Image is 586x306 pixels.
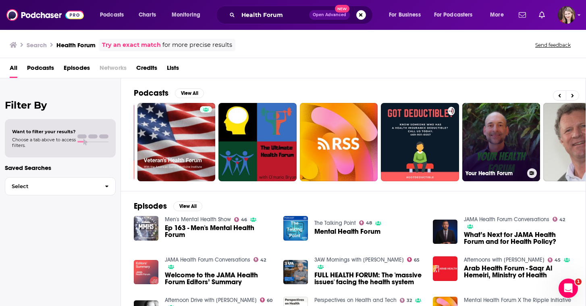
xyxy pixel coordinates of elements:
[314,228,380,235] a: Mental Health Forum
[314,256,404,263] a: 3AW Mornings with Tom Elliott
[433,220,457,244] img: What’s Next for JAMA Health Forum and for Health Policy?
[559,218,565,222] span: 42
[267,299,272,302] span: 60
[241,218,247,222] span: 46
[464,256,544,263] a: Afternoons with Helen Farmer
[536,8,548,22] a: Show notifications dropdown
[429,8,484,21] button: open menu
[283,260,308,285] img: FULL HEALTH FORUM: The 'massive issues' facing the health system
[260,258,266,262] span: 42
[5,177,116,195] button: Select
[12,129,76,134] span: Want to filter your results?
[5,184,98,189] span: Select
[314,220,356,226] a: The Talking Point
[407,257,420,262] a: 65
[134,88,204,98] a: PodcastsView All
[533,42,573,48] button: Send feedback
[464,216,549,223] a: JAMA Health Forum Conversations
[234,217,247,222] a: 46
[575,279,582,285] span: 1
[260,298,273,302] a: 60
[254,257,266,262] a: 42
[314,297,397,304] a: Perspectives on Health and Tech
[167,61,179,78] a: Lists
[134,88,168,98] h2: Podcasts
[433,256,457,281] img: Arab Health Forum - Saqr Al Hemeiri, Ministry of Health
[434,9,473,21] span: For Podcasters
[400,298,412,303] a: 32
[139,9,156,21] span: Charts
[162,40,232,50] span: for more precise results
[464,231,573,245] a: What’s Next for JAMA Health Forum and for Health Policy?
[389,9,421,21] span: For Business
[314,272,423,285] span: FULL HEALTH FORUM: The 'massive issues' facing the health system
[558,6,576,24] img: User Profile
[490,9,504,21] span: More
[553,217,565,222] a: 42
[12,137,76,148] span: Choose a tab above to access filters.
[100,9,124,21] span: Podcasts
[558,6,576,24] span: Logged in as galaxygirl
[27,61,54,78] a: Podcasts
[555,258,561,262] span: 45
[224,6,380,24] div: Search podcasts, credits, & more...
[464,297,571,304] a: Mental Health Forum X The Ripple Initiative
[414,258,420,262] span: 65
[309,10,350,20] button: Open AdvancedNew
[283,216,308,241] img: Mental Health Forum
[165,272,274,285] a: Welcome to the JAMA Health Forum Editors’ Summary
[366,221,372,225] span: 48
[166,8,211,21] button: open menu
[465,170,524,177] h3: Your Health Forum
[313,13,346,17] span: Open Advanced
[133,8,161,21] a: Charts
[165,256,250,263] a: JAMA Health Forum Conversations
[10,61,17,78] a: All
[5,99,116,111] h2: Filter By
[464,265,573,279] a: Arab Health Forum - Saqr Al Hemeiri, Ministry of Health
[172,9,200,21] span: Monitoring
[136,61,157,78] a: Credits
[359,220,372,225] a: 48
[558,6,576,24] button: Show profile menu
[6,7,84,23] img: Podchaser - Follow, Share and Rate Podcasts
[165,224,274,238] a: Ep 163 - Men's Mental Health Forum
[56,41,96,49] h3: Health Forum
[134,260,158,285] img: Welcome to the JAMA Health Forum Editors’ Summary
[134,201,202,211] a: EpisodesView All
[559,279,578,298] iframe: Intercom live chat
[27,41,47,49] h3: Search
[64,61,90,78] a: Episodes
[484,8,514,21] button: open menu
[175,88,204,98] button: View All
[5,164,116,172] p: Saved Searches
[134,201,167,211] h2: Episodes
[165,297,257,304] a: Afternoon Drive with John Maytham
[165,216,231,223] a: Men's Mental Health Show
[173,201,202,211] button: View All
[462,103,540,181] a: Your Health Forum
[100,61,127,78] span: Networks
[134,216,158,241] img: Ep 163 - Men's Mental Health Forum
[548,258,561,262] a: 45
[94,8,134,21] button: open menu
[238,8,309,21] input: Search podcasts, credits, & more...
[383,8,431,21] button: open menu
[515,8,529,22] a: Show notifications dropdown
